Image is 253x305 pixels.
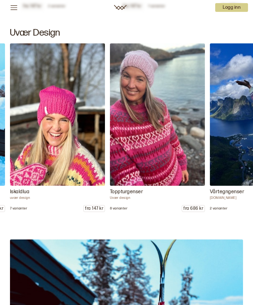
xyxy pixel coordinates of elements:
p: Iskaldlua [10,188,105,196]
img: uvær design Iskaldlua Iskaldlua er en enkel og raskstrikket lue som passer perfekt for deg som er... [10,43,105,186]
a: uvær design Iskaldlua Iskaldlua er en enkel og raskstrikket lue som passer perfekt for deg som er... [10,43,105,212]
p: uvær design [10,196,105,200]
p: fra 686 kr [182,205,205,212]
p: Uvær design [110,196,205,200]
a: Uvær design Toppturgenser Toppturgenseren er en fargerik og fin genser som passer perfekt til din... [110,43,205,212]
p: 7 varianter [10,206,27,211]
p: 2 varianter [210,206,227,211]
h2: Uvær Design [10,27,243,38]
img: Uvær design Toppturgenser Toppturgenseren er en fargerik og fin genser som passer perfekt til din... [110,43,205,186]
button: User dropdown [215,3,248,12]
p: Logg inn [215,3,248,12]
p: 8 varianter [110,206,127,211]
p: fra 147 kr [84,205,105,212]
a: Woolit [114,5,126,10]
p: Toppturgenser [110,188,205,196]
